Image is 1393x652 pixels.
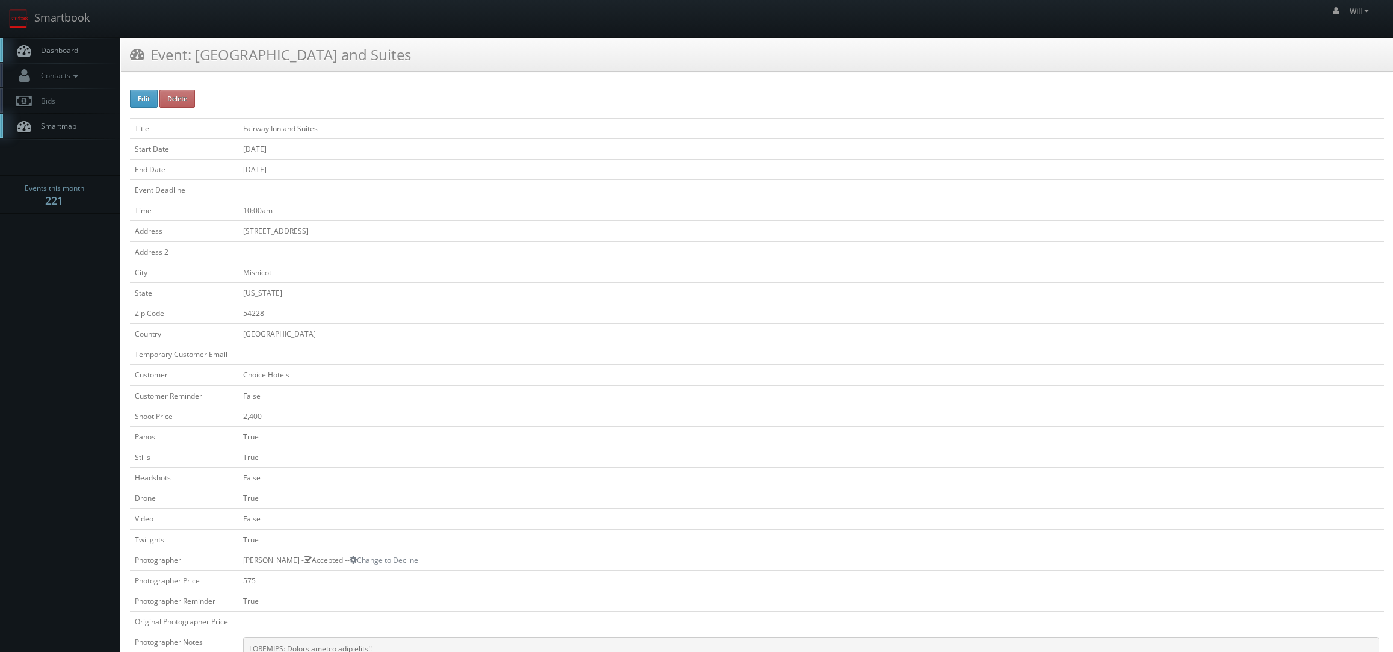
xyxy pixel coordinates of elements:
[238,570,1384,591] td: 575
[238,221,1384,241] td: [STREET_ADDRESS]
[238,550,1384,570] td: [PERSON_NAME] - Accepted --
[130,180,238,200] td: Event Deadline
[9,9,28,28] img: smartbook-logo.png
[130,221,238,241] td: Address
[238,200,1384,221] td: 10:00am
[35,45,78,55] span: Dashboard
[130,426,238,447] td: Panos
[130,324,238,344] td: Country
[238,529,1384,550] td: True
[238,426,1384,447] td: True
[35,121,76,131] span: Smartmap
[238,385,1384,406] td: False
[35,96,55,106] span: Bids
[130,138,238,159] td: Start Date
[130,262,238,282] td: City
[130,447,238,467] td: Stills
[130,90,158,108] button: Edit
[130,159,238,179] td: End Date
[130,241,238,262] td: Address 2
[130,570,238,591] td: Photographer Price
[238,488,1384,509] td: True
[130,44,411,65] h3: Event: [GEOGRAPHIC_DATA] and Suites
[238,282,1384,303] td: [US_STATE]
[130,468,238,488] td: Headshots
[130,488,238,509] td: Drone
[130,406,238,426] td: Shoot Price
[130,550,238,570] td: Photographer
[238,591,1384,611] td: True
[350,555,418,565] a: Change to Decline
[130,509,238,529] td: Video
[130,200,238,221] td: Time
[238,447,1384,467] td: True
[238,303,1384,323] td: 54228
[130,344,238,365] td: Temporary Customer Email
[238,468,1384,488] td: False
[238,159,1384,179] td: [DATE]
[25,182,84,194] span: Events this month
[130,118,238,138] td: Title
[130,365,238,385] td: Customer
[238,138,1384,159] td: [DATE]
[238,324,1384,344] td: [GEOGRAPHIC_DATA]
[35,70,81,81] span: Contacts
[1350,6,1373,16] span: Will
[238,262,1384,282] td: Mishicot
[45,193,63,208] strong: 221
[130,591,238,611] td: Photographer Reminder
[130,303,238,323] td: Zip Code
[159,90,195,108] button: Delete
[130,282,238,303] td: State
[238,509,1384,529] td: False
[238,406,1384,426] td: 2,400
[130,385,238,406] td: Customer Reminder
[238,365,1384,385] td: Choice Hotels
[238,118,1384,138] td: Fairway Inn and Suites
[130,529,238,550] td: Twilights
[130,612,238,632] td: Original Photographer Price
